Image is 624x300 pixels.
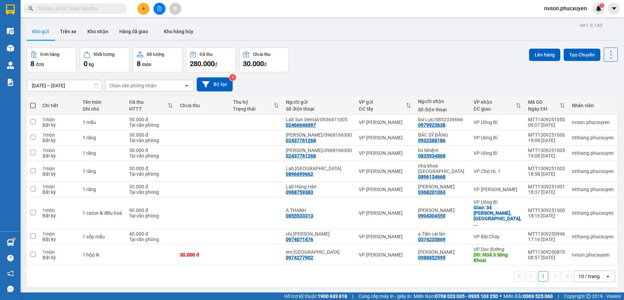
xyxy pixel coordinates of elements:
[83,135,122,140] div: 1 răng
[528,138,565,143] div: 19:08 [DATE]
[42,208,76,213] div: 1 món
[173,6,178,11] span: aim
[129,148,173,153] div: 30.000 đ
[129,208,173,213] div: 90.000 đ
[359,187,411,192] div: VP [PERSON_NAME]
[528,166,565,171] div: MTT1309251003
[42,184,76,189] div: 1 món
[359,120,411,125] div: VP [PERSON_NAME]
[572,252,614,258] div: nvson.phucxuyen
[578,273,600,280] div: 10 / trang
[599,3,604,8] sup: 1
[359,252,411,258] div: VP [PERSON_NAME]
[133,48,183,72] button: Số lượng8món
[528,132,565,138] div: MTT1309251006
[27,48,76,72] button: Đơn hàng8đơn
[180,252,226,258] div: 30.000 đ
[474,247,521,252] div: VP Dọc đường
[109,82,157,89] div: Chọn văn phòng nhận
[42,189,76,195] div: Bất kỳ
[474,234,521,239] div: VP Bãi Cháy
[6,4,15,15] img: logo-vxr
[528,184,565,189] div: MTT1309251001
[474,106,516,112] div: ĐC giao
[27,80,102,91] input: Select a date range.
[286,106,352,112] div: Số điện thoại
[7,270,14,277] span: notification
[418,122,445,128] div: 0979923638
[129,231,173,237] div: 40.000 đ
[418,163,467,174] div: nha khoa paris
[82,23,114,40] button: Kho nhận
[474,168,521,174] div: VP Chợ HL 1
[359,99,406,105] div: VP gửi
[418,148,467,153] div: bs Nhiệm
[359,210,411,216] div: VP [PERSON_NAME]
[608,3,620,15] button: caret-down
[600,3,603,8] span: 1
[36,62,44,67] span: đơn
[418,174,445,179] div: 0896134668
[528,117,565,122] div: MTT1409251050
[474,135,521,140] div: VP Uông Bí
[470,97,525,115] th: Toggle SortBy
[474,120,521,125] div: VP Uông Bí
[418,249,467,255] div: Tùng Anh
[359,135,411,140] div: VP [PERSON_NAME]
[558,292,559,300] span: |
[141,6,146,11] span: plus
[7,239,14,246] img: warehouse-icon
[7,255,14,261] span: question-circle
[42,237,76,242] div: Bất kỳ
[83,150,122,156] div: 1 răng
[528,106,560,112] div: Ngày ĐH
[42,103,76,108] div: Chi tiết
[7,45,14,52] img: warehouse-icon
[528,99,560,105] div: Mã GD
[435,293,498,299] strong: 0708 023 035 - 0935 103 250
[539,4,592,13] span: nvson.phucxuyen
[42,117,76,122] div: 1 món
[352,292,353,300] span: |
[7,79,14,86] img: solution-icon
[586,294,591,299] span: copyright
[572,210,614,216] div: ntthang.phucxuyen
[474,221,478,227] span: ...
[154,3,166,15] button: file-add
[129,153,173,159] div: Tại văn phòng
[200,52,212,57] div: Đã thu
[129,171,173,177] div: Tại văn phòng
[418,107,467,112] div: Số điện thoại
[129,132,173,138] div: 30.000 đ
[83,210,122,216] div: 1 caton lk điều hoà
[89,62,94,67] span: kg
[474,252,521,263] div: DĐ: NGã 3 Sông Khoai
[94,52,114,57] div: Khối lượng
[233,99,273,105] div: Thu hộ
[286,255,313,260] div: 0974277902
[42,148,76,153] div: 1 món
[129,213,173,218] div: Tại văn phòng
[286,184,352,189] div: Lab Hùng Hân
[114,23,154,40] button: Hàng đã giao
[38,5,119,12] input: Tìm tên, số ĐT hoặc mã đơn
[233,106,273,112] div: Trạng thái
[528,153,565,159] div: 19:08 [DATE]
[418,255,445,260] div: 0988852999
[418,237,445,242] div: 0374235869
[142,62,151,67] span: món
[528,249,565,255] div: MTT1309250870
[286,171,313,177] div: 0896699662
[83,234,122,239] div: 1 xốp mẫu
[523,293,553,299] strong: 0369 525 060
[42,213,76,218] div: Bất kỳ
[30,60,34,68] span: 8
[418,231,467,237] div: a Tiên cái lân
[40,52,59,57] div: Đơn hàng
[572,135,614,140] div: ntthang.phucxuyen
[286,153,316,159] div: 02437761268
[129,117,173,122] div: 30.000 đ
[42,249,76,255] div: 1 món
[528,122,565,128] div: 09:07 [DATE]
[7,27,14,35] img: warehouse-icon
